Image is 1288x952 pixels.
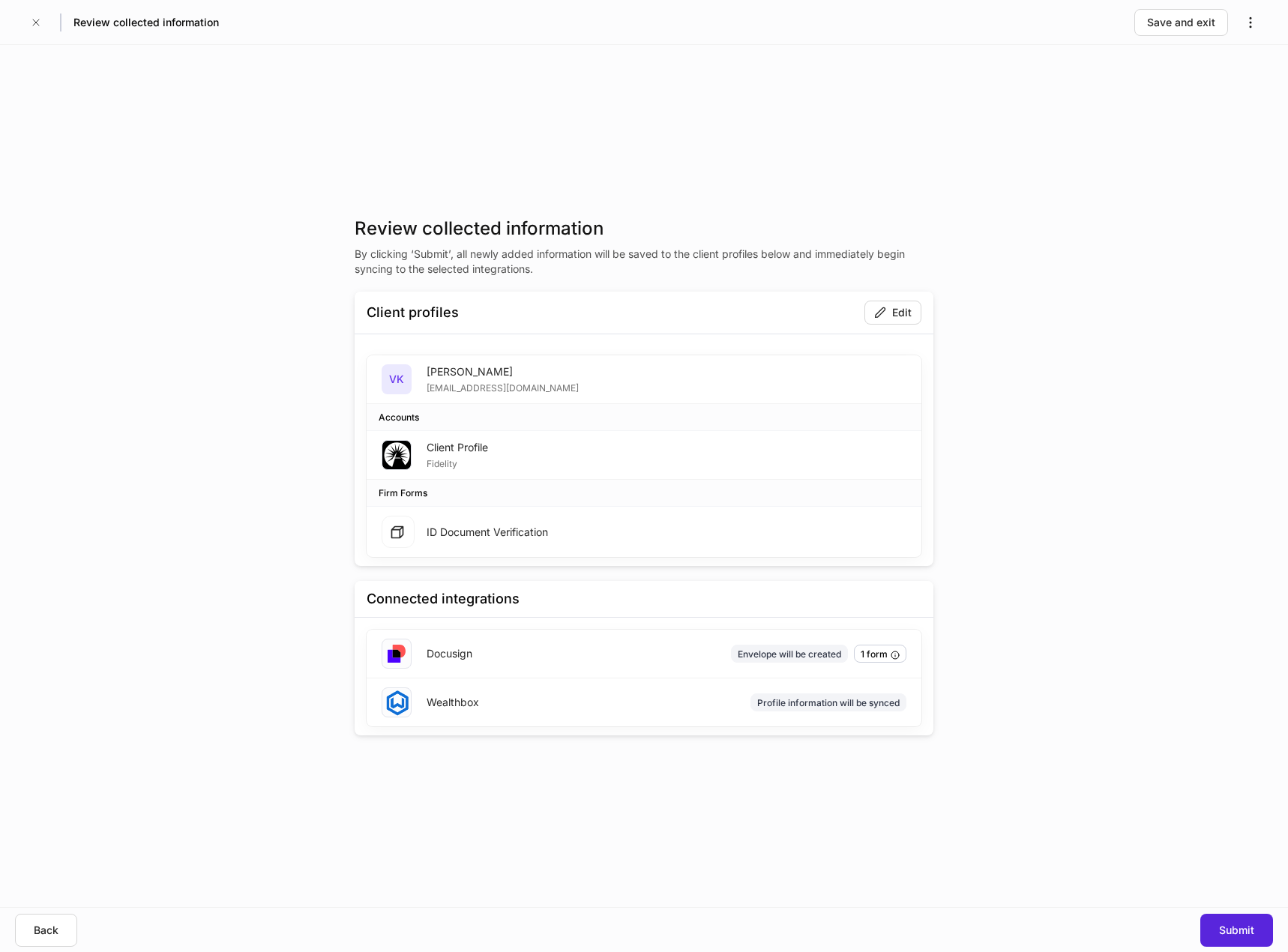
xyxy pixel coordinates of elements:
button: Save and exit [1134,9,1228,36]
h3: Review collected information [355,217,933,241]
div: Docusign [427,646,472,661]
div: Wealthbox [427,695,479,710]
h5: Review collected information [73,15,219,30]
p: By clicking ‘Submit’, all newly added information will be saved to the client profiles below and ... [355,247,933,277]
div: Profile information will be synced [757,696,900,710]
div: Firm Forms [379,486,427,500]
div: Submit [1219,923,1254,938]
div: Client profiles [367,304,459,322]
button: Back [15,914,77,947]
div: Client Profile [427,440,488,455]
div: Accounts [379,410,419,424]
div: [PERSON_NAME] [427,364,579,379]
div: [EMAIL_ADDRESS][DOMAIN_NAME] [427,379,579,394]
div: Fidelity [427,455,488,470]
div: Envelope will be created [738,647,841,661]
div: 1 form [861,647,900,661]
div: ID Document Verification [427,525,548,540]
div: Back [34,923,58,938]
div: Edit [892,305,912,320]
button: Edit [864,301,921,325]
h5: VK [389,372,404,387]
button: Submit [1200,914,1273,947]
div: Connected integrations [367,590,520,608]
div: Save and exit [1147,15,1215,30]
